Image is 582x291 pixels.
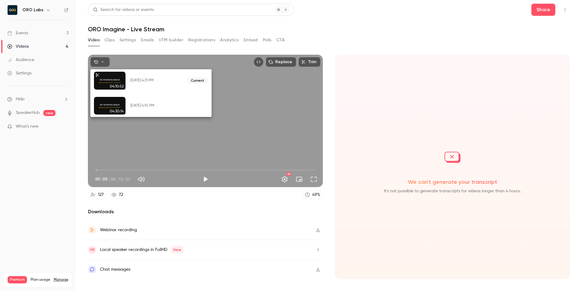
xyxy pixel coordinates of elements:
[108,108,125,115] span: 04:30:14
[198,101,208,111] span: Delete
[130,103,166,108] div: [DATE] 4:10 PM
[187,77,208,84] span: Current
[108,83,125,90] span: 04:10:52
[130,78,182,83] div: [DATE] 4:31 PM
